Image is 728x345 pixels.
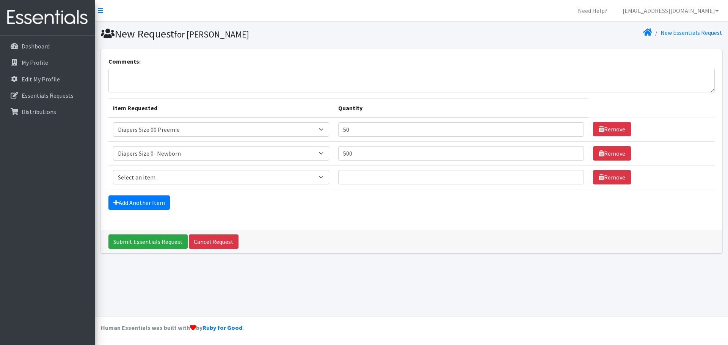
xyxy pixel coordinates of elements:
a: Distributions [3,104,92,119]
a: Add Another Item [108,195,170,210]
p: My Profile [22,59,48,66]
p: Essentials Requests [22,92,74,99]
p: Edit My Profile [22,75,60,83]
a: New Essentials Request [661,29,722,36]
p: Dashboard [22,42,50,50]
a: Essentials Requests [3,88,92,103]
p: Distributions [22,108,56,116]
a: Remove [593,170,631,184]
strong: Human Essentials was built with by . [101,324,244,331]
h1: New Request [101,27,409,41]
a: My Profile [3,55,92,70]
a: Dashboard [3,39,92,54]
img: HumanEssentials [3,5,92,30]
a: [EMAIL_ADDRESS][DOMAIN_NAME] [617,3,725,18]
input: Submit Essentials Request [108,234,188,249]
a: Remove [593,146,631,161]
a: Need Help? [572,3,613,18]
th: Quantity [334,98,588,117]
a: Ruby for Good [202,324,242,331]
a: Cancel Request [189,234,238,249]
th: Item Requested [108,98,334,117]
small: for [PERSON_NAME] [174,29,249,40]
label: Comments: [108,57,141,66]
a: Remove [593,122,631,136]
a: Edit My Profile [3,72,92,87]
